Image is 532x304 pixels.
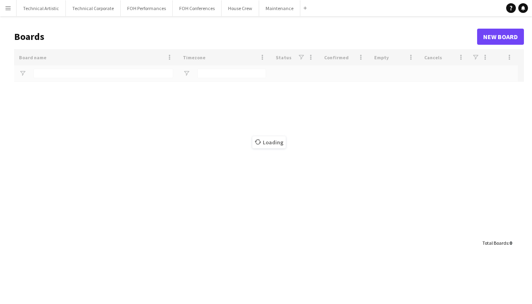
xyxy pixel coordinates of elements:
span: 0 [509,240,512,246]
button: FOH Conferences [173,0,222,16]
a: New Board [477,29,524,45]
h1: Boards [14,31,477,43]
button: Technical Artistic [17,0,66,16]
span: Loading [252,136,286,148]
button: House Crew [222,0,259,16]
button: Technical Corporate [66,0,121,16]
div: : [482,235,512,251]
button: Maintenance [259,0,300,16]
span: Total Boards [482,240,508,246]
button: FOH Performances [121,0,173,16]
